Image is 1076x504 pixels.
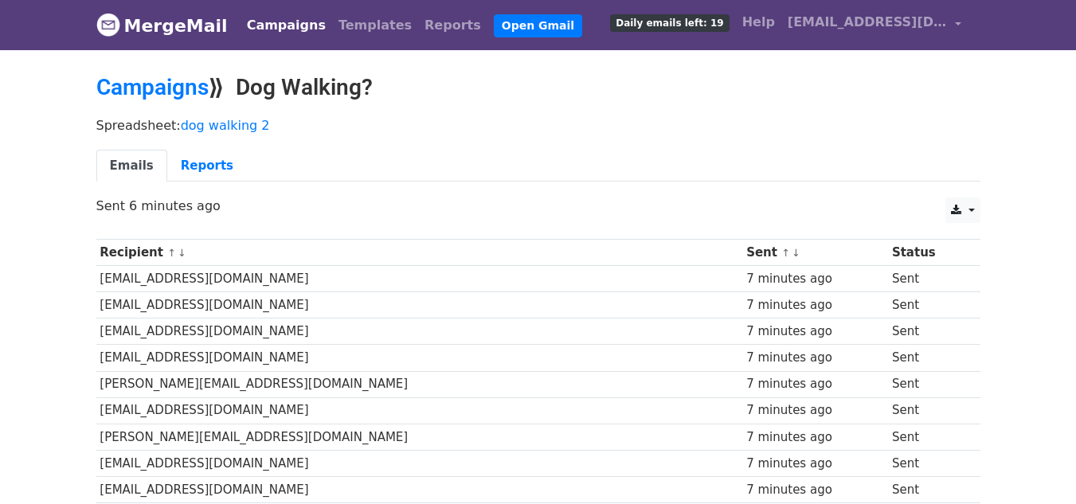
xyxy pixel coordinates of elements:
[604,6,735,38] a: Daily emails left: 19
[96,345,743,371] td: [EMAIL_ADDRESS][DOMAIN_NAME]
[746,322,884,341] div: 7 minutes ago
[781,247,790,259] a: ↑
[746,270,884,288] div: 7 minutes ago
[610,14,729,32] span: Daily emails left: 19
[96,74,980,101] h2: ⟫ Dog Walking?
[96,240,743,266] th: Recipient
[792,247,800,259] a: ↓
[888,397,968,424] td: Sent
[241,10,332,41] a: Campaigns
[96,424,743,450] td: [PERSON_NAME][EMAIL_ADDRESS][DOMAIN_NAME]
[888,292,968,318] td: Sent
[746,401,884,420] div: 7 minutes ago
[96,450,743,476] td: [EMAIL_ADDRESS][DOMAIN_NAME]
[736,6,781,38] a: Help
[746,375,884,393] div: 7 minutes ago
[494,14,582,37] a: Open Gmail
[788,13,947,32] span: [EMAIL_ADDRESS][DOMAIN_NAME]
[96,318,743,345] td: [EMAIL_ADDRESS][DOMAIN_NAME]
[781,6,968,44] a: [EMAIL_ADDRESS][DOMAIN_NAME]
[888,424,968,450] td: Sent
[96,266,743,292] td: [EMAIL_ADDRESS][DOMAIN_NAME]
[746,455,884,473] div: 7 minutes ago
[96,9,228,42] a: MergeMail
[96,74,209,100] a: Campaigns
[888,371,968,397] td: Sent
[167,150,247,182] a: Reports
[96,397,743,424] td: [EMAIL_ADDRESS][DOMAIN_NAME]
[96,197,980,214] p: Sent 6 minutes ago
[888,318,968,345] td: Sent
[332,10,418,41] a: Templates
[888,476,968,502] td: Sent
[96,292,743,318] td: [EMAIL_ADDRESS][DOMAIN_NAME]
[888,345,968,371] td: Sent
[96,117,980,134] p: Spreadsheet:
[96,476,743,502] td: [EMAIL_ADDRESS][DOMAIN_NAME]
[746,349,884,367] div: 7 minutes ago
[181,118,270,133] a: dog walking 2
[167,247,176,259] a: ↑
[746,428,884,447] div: 7 minutes ago
[746,296,884,315] div: 7 minutes ago
[888,450,968,476] td: Sent
[418,10,487,41] a: Reports
[96,150,167,182] a: Emails
[746,481,884,499] div: 7 minutes ago
[888,240,968,266] th: Status
[96,371,743,397] td: [PERSON_NAME][EMAIL_ADDRESS][DOMAIN_NAME]
[888,266,968,292] td: Sent
[96,13,120,37] img: MergeMail logo
[742,240,888,266] th: Sent
[178,247,186,259] a: ↓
